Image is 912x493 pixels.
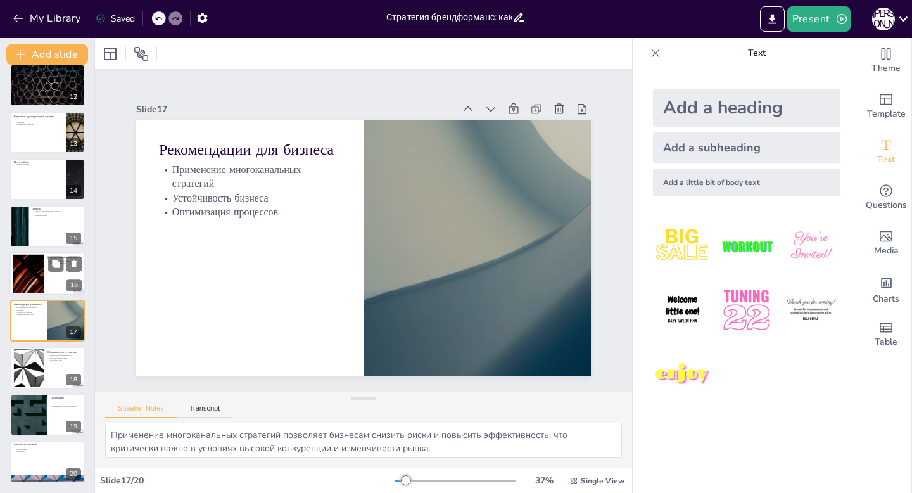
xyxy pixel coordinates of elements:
[66,91,81,103] div: 12
[66,421,81,432] div: 19
[787,6,851,32] button: Present
[14,314,44,316] p: Оптимизация процессов
[14,69,81,72] p: Запуск медийной рекламы
[14,66,81,70] p: Узнаваемость бренда
[871,61,901,75] span: Theme
[10,205,85,247] div: 15
[96,13,135,25] div: Saved
[867,107,906,121] span: Template
[161,184,343,217] p: Оптимизация процессов
[149,80,467,125] div: Slide 17
[47,264,82,267] p: Долгосрочное развитие
[14,448,81,451] p: Обратная связь
[47,356,81,359] p: Положительное влияние
[66,374,81,385] div: 18
[653,169,840,196] div: Add a little bit of body text
[861,38,911,84] div: Change the overall theme
[167,118,350,158] p: Рекомендации для бизнеса
[14,165,63,168] p: Сохранение клиентов
[14,114,63,118] p: Результаты таргетированной рекламы
[14,123,63,125] p: Оптимизация стратегий
[51,396,81,400] p: Заключение
[66,138,81,150] div: 13
[386,8,512,27] input: Insert title
[163,170,345,203] p: Устойчивость бизнеса
[14,121,63,124] p: VK Реклама
[14,446,81,449] p: Вопросы и обсуждение
[66,185,81,196] div: 14
[14,71,81,74] p: Долгосрочные интересы
[875,335,897,349] span: Table
[66,468,81,480] div: 20
[14,163,63,165] p: Увеличение каналов
[47,350,81,354] p: Обратная связь от клиента
[105,404,177,418] button: Speaker Notes
[47,354,81,357] p: Подтверждение эффективности
[105,423,622,458] textarea: Применение многоканальных стратегий позволяет бизнесам снизить риски и повысить эффективность, чт...
[47,262,82,264] p: Улучшение стратегий
[10,394,85,436] div: 19
[10,112,85,153] div: 13
[782,281,840,340] img: 6.jpeg
[51,405,81,407] p: Применение различных каналов
[47,359,81,361] p: Устойчивый рост
[717,281,776,340] img: 5.jpeg
[782,217,840,276] img: 3.jpeg
[872,8,895,30] div: А [PERSON_NAME]
[134,46,149,61] span: Position
[32,212,81,215] p: Повышение эффективности
[48,256,63,271] button: Duplicate Slide
[10,158,85,200] div: 14
[653,281,712,340] img: 4.jpeg
[861,175,911,221] div: Get real-time input from your audience
[717,217,776,276] img: 2.jpeg
[10,300,85,342] div: 17
[760,6,785,32] button: Export to PowerPoint
[14,168,63,170] p: Успешная реализация стратегии
[10,347,85,388] div: 18
[66,326,81,338] div: 17
[872,6,895,32] button: А [PERSON_NAME]
[14,118,63,121] p: Разные результаты
[866,198,907,212] span: Questions
[100,475,395,487] div: Slide 17 / 20
[6,44,88,65] button: Add slide
[653,132,840,163] div: Add a subheading
[861,266,911,312] div: Add charts and graphs
[14,311,44,314] p: Устойчивость бизнеса
[581,476,624,486] span: Single View
[14,74,81,76] p: Привлечение новых клиентов
[873,292,899,306] span: Charts
[32,215,81,217] p: Снижение рисков
[66,279,82,291] div: 16
[874,244,899,258] span: Media
[100,44,120,64] div: Layout
[529,475,559,487] div: 37 %
[861,84,911,129] div: Add ready made slides
[51,400,81,403] p: Грамотная стратегия
[14,303,44,307] p: Рекомендации для бизнеса
[47,260,82,262] p: Исследование новых каналов
[47,255,82,259] p: Дополнительные возможности
[14,307,44,311] p: Применение многоканальных стратегий
[9,252,85,295] div: 16
[653,89,840,127] div: Add a heading
[32,207,81,211] p: Выводы
[14,451,81,453] p: Завершение
[9,8,86,29] button: My Library
[32,210,81,213] p: Важность многоканального подхода
[51,403,81,406] p: Улучшение бизнес-показателей
[177,404,233,418] button: Transcript
[10,64,85,106] div: 12
[877,153,895,167] span: Text
[10,441,85,483] div: 20
[14,443,81,447] p: Спасибо за внимание!
[666,38,848,68] p: Text
[66,256,82,271] button: Delete Slide
[653,217,712,276] img: 1.jpeg
[14,160,63,164] p: Итоги работы
[66,233,81,244] div: 15
[653,345,712,404] img: 7.jpeg
[861,312,911,357] div: Add a table
[861,129,911,175] div: Add text boxes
